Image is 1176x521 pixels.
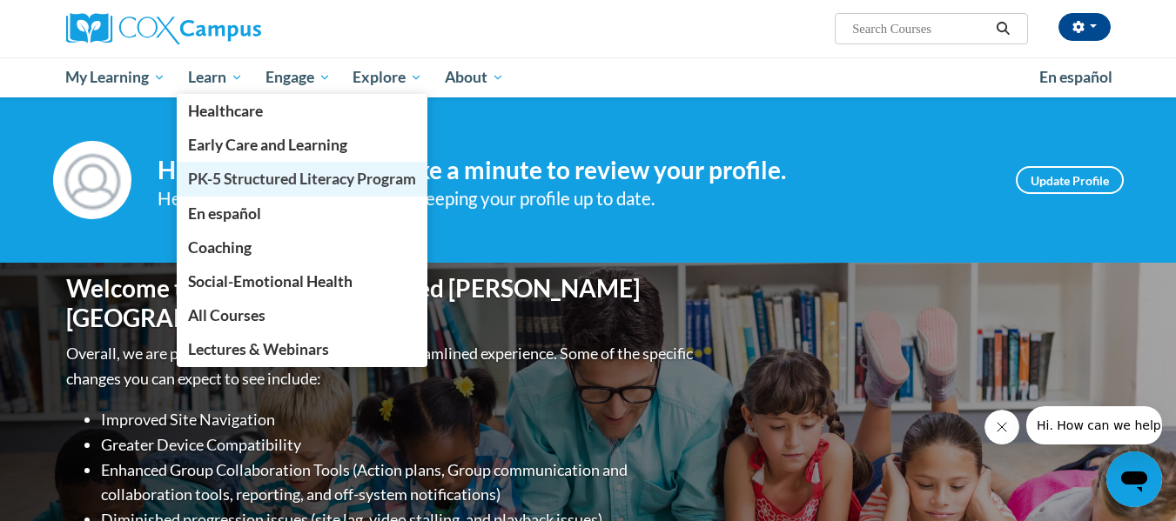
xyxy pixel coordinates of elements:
iframe: Message from company [1026,406,1162,444]
iframe: Button to launch messaging window [1106,451,1162,507]
span: About [445,67,504,88]
iframe: Close message [984,410,1019,444]
span: Lectures & Webinars [188,340,329,358]
a: Engage [254,57,342,97]
a: Explore [341,57,433,97]
div: Main menu [40,57,1137,97]
button: Account Settings [1058,13,1111,41]
div: Help improve your experience by keeping your profile up to date. [158,184,990,213]
span: Learn [188,67,243,88]
a: My Learning [55,57,178,97]
span: PK-5 Structured Literacy Program [188,170,416,188]
button: Search [990,18,1016,39]
a: All Courses [177,298,427,332]
li: Enhanced Group Collaboration Tools (Action plans, Group communication and collaboration tools, re... [101,458,697,508]
a: Early Care and Learning [177,128,427,162]
a: About [433,57,515,97]
a: En español [177,197,427,230]
h4: Hi [PERSON_NAME]! Take a minute to review your profile. [158,156,990,185]
h1: Welcome to the new and improved [PERSON_NAME][GEOGRAPHIC_DATA] [66,274,697,332]
li: Greater Device Compatibility [101,432,697,458]
span: Early Care and Learning [188,136,347,154]
input: Search Courses [850,18,990,39]
a: En español [1028,59,1124,96]
a: Social-Emotional Health [177,264,427,298]
a: Healthcare [177,94,427,128]
a: Learn [177,57,254,97]
span: Coaching [188,238,252,257]
a: Coaching [177,230,427,264]
a: Update Profile [1016,166,1124,194]
span: My Learning [65,67,165,88]
span: Healthcare [188,102,263,120]
p: Overall, we are proud to provide you with a more streamlined experience. Some of the specific cha... [66,341,697,391]
span: All Courses [188,306,265,324]
a: PK-5 Structured Literacy Program [177,162,427,196]
img: Cox Campus [66,13,261,44]
span: Engage [265,67,331,88]
span: Hi. How can we help? [10,12,141,26]
a: Lectures & Webinars [177,332,427,366]
a: Cox Campus [66,13,397,44]
span: Social-Emotional Health [188,272,353,291]
span: En español [188,204,261,223]
li: Improved Site Navigation [101,407,697,432]
span: En español [1039,68,1112,86]
img: Profile Image [53,141,131,219]
span: Explore [353,67,422,88]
